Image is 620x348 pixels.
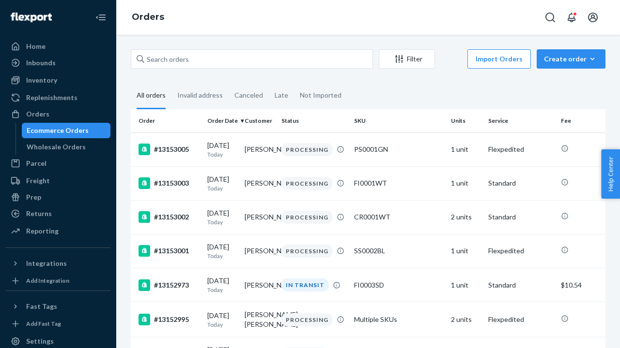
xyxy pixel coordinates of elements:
[544,54,598,64] div: Create order
[557,109,615,132] th: Fee
[488,246,553,256] p: Flexpedited
[354,145,443,154] div: PS0001GN
[488,212,553,222] p: Standard
[207,208,237,226] div: [DATE]
[26,319,61,328] div: Add Fast Tag
[281,245,333,258] div: PROCESSING
[139,245,200,257] div: #13153001
[281,313,333,326] div: PROCESSING
[26,75,57,85] div: Inventory
[11,13,52,22] img: Flexport logo
[207,174,237,192] div: [DATE]
[541,8,560,27] button: Open Search Box
[26,336,54,346] div: Settings
[124,3,172,31] ol: breadcrumbs
[207,252,237,260] p: Today
[488,315,553,324] p: Flexpedited
[281,177,333,190] div: PROCESSING
[26,42,46,51] div: Home
[447,109,484,132] th: Units
[6,106,110,122] a: Orders
[537,49,605,69] button: Create order
[601,149,620,199] button: Help Center
[26,276,69,285] div: Add Integration
[207,320,237,329] p: Today
[234,83,263,108] div: Canceled
[6,223,110,239] a: Reporting
[137,83,166,109] div: All orders
[26,302,57,311] div: Fast Tags
[350,302,447,337] td: Multiple SKUs
[447,268,484,302] td: 1 unit
[203,109,241,132] th: Order Date
[241,268,278,302] td: [PERSON_NAME]
[354,280,443,290] div: FI0003SD
[26,109,49,119] div: Orders
[281,211,333,224] div: PROCESSING
[26,192,41,202] div: Prep
[131,49,373,69] input: Search orders
[354,212,443,222] div: CR0001WT
[6,189,110,205] a: Prep
[207,286,237,294] p: Today
[139,279,200,291] div: #13152973
[562,8,581,27] button: Open notifications
[207,311,237,329] div: [DATE]
[488,178,553,188] p: Standard
[91,8,110,27] button: Close Navigation
[379,49,435,69] button: Filter
[26,159,46,168] div: Parcel
[207,276,237,294] div: [DATE]
[354,246,443,256] div: SS0002BL
[22,139,111,155] a: Wholesale Orders
[6,299,110,314] button: Fast Tags
[241,132,278,166] td: [PERSON_NAME]
[27,126,89,135] div: Ecommerce Orders
[26,209,52,218] div: Returns
[300,83,341,108] div: Not Imported
[6,55,110,71] a: Inbounds
[488,145,553,154] p: Flexpedited
[583,8,603,27] button: Open account menu
[354,178,443,188] div: FI0001WT
[488,280,553,290] p: Standard
[447,166,484,200] td: 1 unit
[241,166,278,200] td: [PERSON_NAME]
[447,132,484,166] td: 1 unit
[26,226,59,236] div: Reporting
[6,39,110,54] a: Home
[26,93,77,102] div: Replenishments
[241,234,278,268] td: [PERSON_NAME]
[6,256,110,271] button: Integrations
[207,141,237,159] div: [DATE]
[207,242,237,260] div: [DATE]
[281,278,329,291] div: IN TRANSIT
[6,275,110,287] a: Add Integration
[132,12,164,22] a: Orders
[26,259,67,268] div: Integrations
[139,314,200,325] div: #13152995
[139,211,200,223] div: #13153002
[281,143,333,156] div: PROCESSING
[241,200,278,234] td: [PERSON_NAME]
[557,268,615,302] td: $10.54
[22,123,111,138] a: Ecommerce Orders
[177,83,223,108] div: Invalid address
[6,318,110,330] a: Add Fast Tag
[6,72,110,88] a: Inventory
[27,142,86,152] div: Wholesale Orders
[241,302,278,337] td: [PERSON_NAME] [PERSON_NAME]
[207,150,237,159] p: Today
[26,176,50,186] div: Freight
[6,173,110,188] a: Freight
[207,218,237,226] p: Today
[447,234,484,268] td: 1 unit
[26,58,56,68] div: Inbounds
[6,90,110,105] a: Replenishments
[379,54,434,64] div: Filter
[131,109,203,132] th: Order
[484,109,557,132] th: Service
[6,206,110,221] a: Returns
[447,302,484,337] td: 2 units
